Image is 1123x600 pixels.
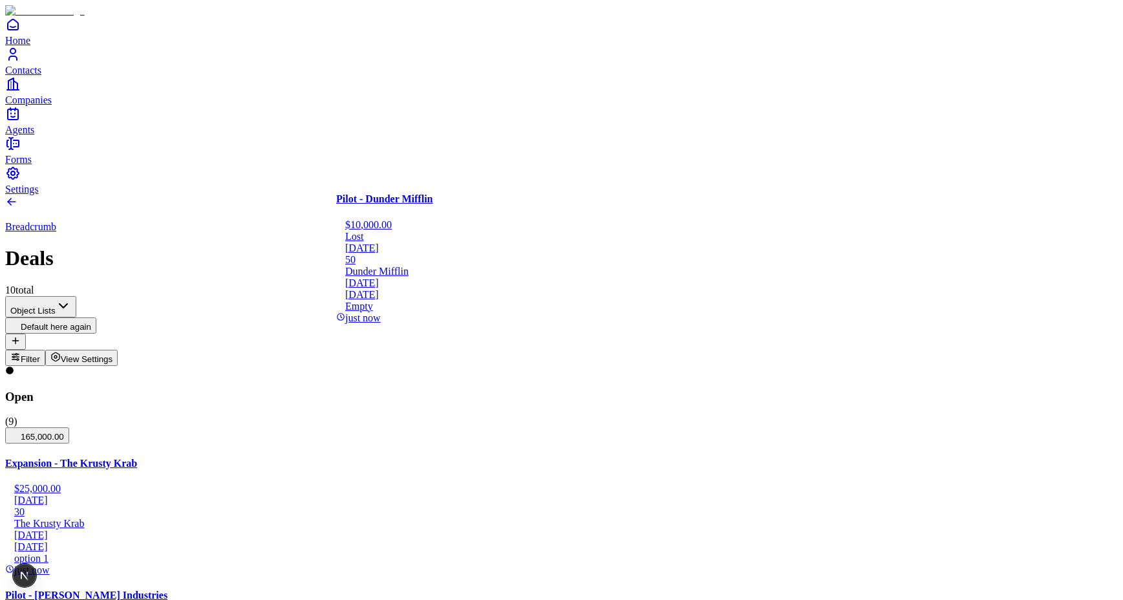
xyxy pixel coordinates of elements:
[5,246,1118,270] h1: Deals
[5,416,17,427] span: ( 9 )
[5,221,1118,233] p: Breadcrumb
[5,184,39,195] span: Settings
[5,495,1118,506] div: [DATE]
[336,289,564,301] div: [DATE]
[5,350,45,366] button: Filter
[5,5,85,17] img: Item Brain Logo
[10,432,64,442] span: 165,000.00
[5,17,1118,46] a: Home
[61,354,113,364] span: View Settings
[336,277,564,289] div: [DATE]
[5,518,1118,530] div: The Krusty Krab
[5,106,1118,135] a: Agents
[336,266,564,277] div: Dunder Mifflin
[5,506,1118,518] div: 30
[336,219,564,231] div: $10,000.00
[336,242,564,254] div: [DATE]
[336,231,564,242] div: Lost
[5,458,1118,469] h4: Expansion - The Krusty Krab
[5,199,1118,233] a: Breadcrumb
[336,254,564,266] div: 50
[336,312,564,324] div: just now
[5,458,1118,576] a: Expansion - The Krusty Krab$25,000.00[DATE]30The Krusty Krab[DATE][DATE]option 1just now
[5,76,1118,105] a: Companies
[336,193,564,323] a: Pilot - Dunder Mifflin$10,000.00Lost[DATE]50Dunder Mifflin[DATE][DATE]Emptyjust now
[45,350,118,366] button: View Settings
[5,94,52,105] span: Companies
[336,193,564,205] h4: Pilot - Dunder Mifflin
[5,564,1118,576] div: just now
[5,390,1118,404] h3: Open
[5,136,1118,165] a: Forms
[5,124,34,135] span: Agents
[5,284,1118,296] div: 10 total
[5,553,1118,564] div: option 1
[5,317,96,334] button: Default here again
[5,65,41,76] span: Contacts
[5,154,32,165] span: Forms
[345,301,373,312] span: Empty
[5,35,30,46] span: Home
[5,47,1118,76] a: Contacts
[5,166,1118,195] a: Settings
[5,530,1118,541] div: [DATE]
[5,541,1118,553] div: [DATE]
[21,354,40,364] span: Filter
[5,483,1118,495] div: $25,000.00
